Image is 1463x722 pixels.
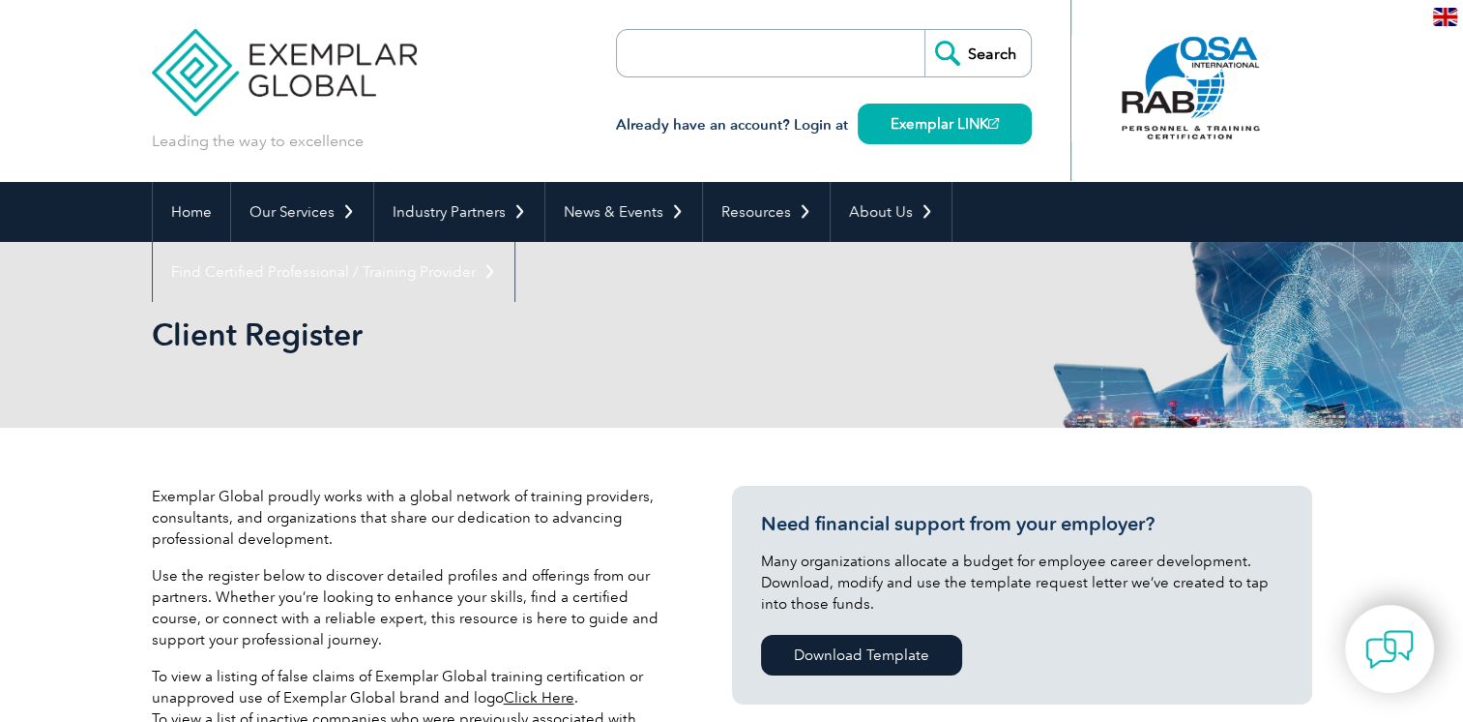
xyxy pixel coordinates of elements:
[153,242,514,302] a: Find Certified Professional / Training Provider
[152,565,674,650] p: Use the register below to discover detailed profiles and offerings from our partners. Whether you...
[1433,8,1457,26] img: en
[703,182,830,242] a: Resources
[152,131,364,152] p: Leading the way to excellence
[761,551,1283,615] p: Many organizations allocate a budget for employee career development. Download, modify and use th...
[924,30,1031,76] input: Search
[152,486,674,550] p: Exemplar Global proudly works with a global network of training providers, consultants, and organ...
[504,689,574,707] a: Click Here
[1365,625,1414,674] img: contact-chat.png
[231,182,373,242] a: Our Services
[153,182,230,242] a: Home
[761,635,962,676] a: Download Template
[761,512,1283,536] h3: Need financial support from your employer?
[152,319,964,350] h2: Client Register
[858,104,1032,144] a: Exemplar LINK
[831,182,951,242] a: About Us
[616,113,1032,137] h3: Already have an account? Login at
[988,118,999,129] img: open_square.png
[545,182,702,242] a: News & Events
[374,182,544,242] a: Industry Partners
